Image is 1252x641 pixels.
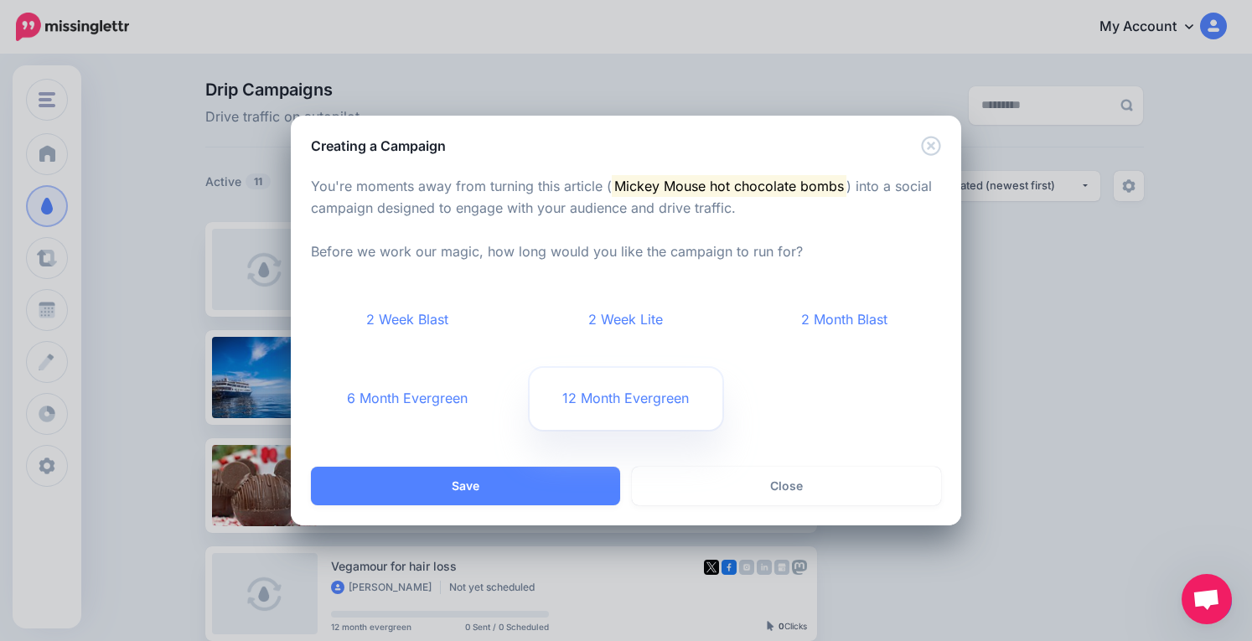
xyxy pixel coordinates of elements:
a: 12 Month Evergreen [530,368,723,430]
h5: Creating a Campaign [311,136,446,156]
button: Save [311,467,620,505]
a: 2 Week Blast [311,289,504,351]
p: You're moments away from turning this article ( ) into a social campaign designed to engage with ... [311,176,941,263]
a: Close [632,467,941,505]
button: Close [921,136,941,157]
a: 6 Month Evergreen [311,368,504,430]
mark: Mickey Mouse hot chocolate bombs [612,175,846,197]
a: 2 Week Lite [530,289,723,351]
a: 2 Month Blast [748,289,941,351]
